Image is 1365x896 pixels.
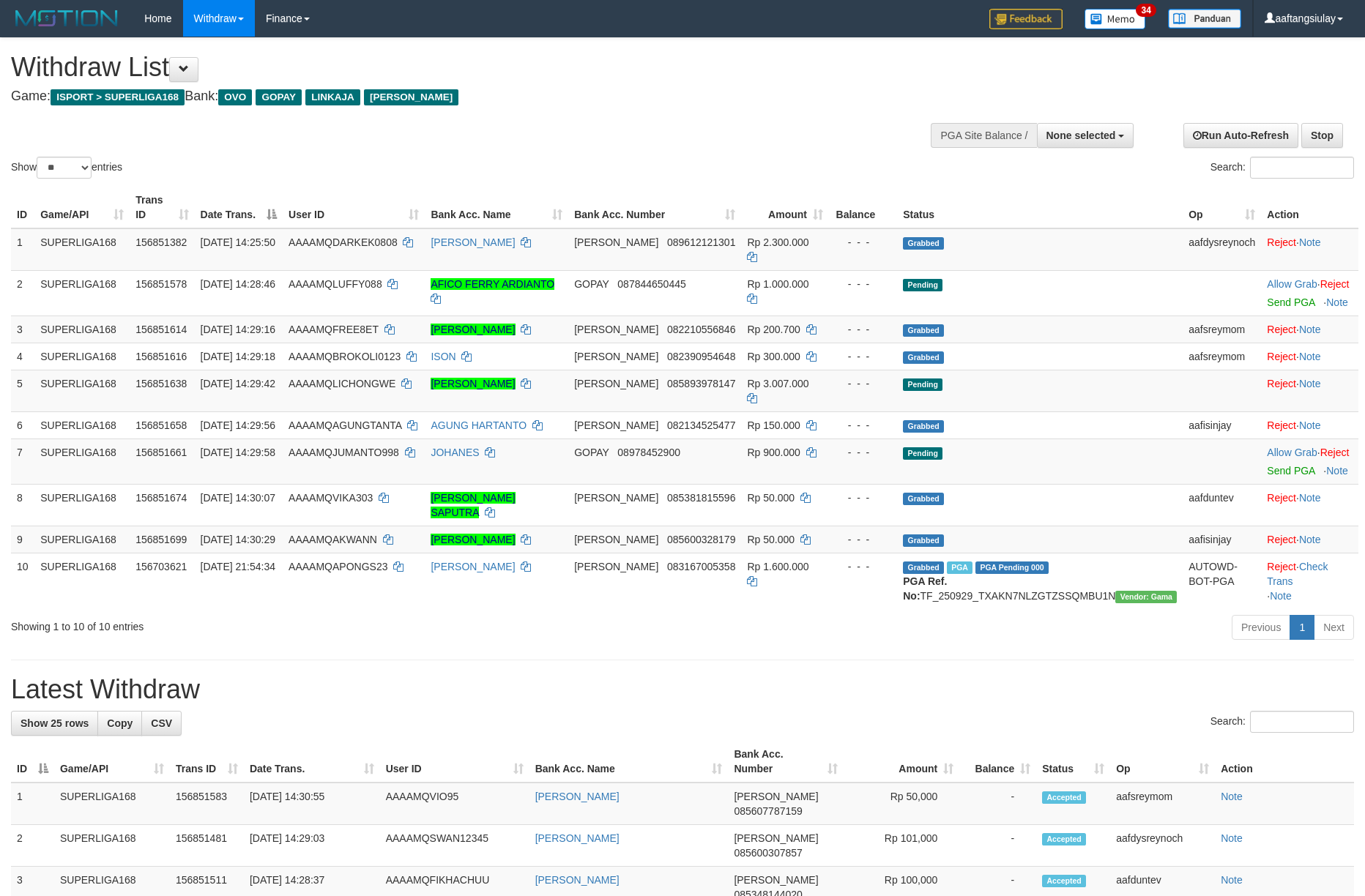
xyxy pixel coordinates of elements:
th: Date Trans.: activate to sort column descending [195,187,283,228]
span: Rp 1.000.000 [747,278,808,290]
span: 156851699 [135,534,187,545]
a: Reject [1267,324,1296,335]
a: Note [1299,236,1321,248]
span: Pending [903,447,942,460]
th: ID [11,187,34,228]
span: AAAAMQBROKOLI0123 [289,351,401,362]
td: 2 [11,825,54,867]
th: Bank Acc. Number: activate to sort column ascending [568,187,741,228]
td: SUPERLIGA168 [54,825,170,867]
td: SUPERLIGA168 [54,783,170,825]
th: Op: activate to sort column ascending [1110,741,1215,783]
a: Send PGA [1267,465,1314,477]
a: [PERSON_NAME] [431,324,515,335]
span: 156851616 [135,351,187,362]
span: 156851674 [135,492,187,504]
a: [PERSON_NAME] [431,236,515,248]
td: aafsreymom [1110,783,1215,825]
div: - - - [835,490,891,505]
a: Note [1221,874,1243,886]
div: - - - [835,445,891,460]
td: 5 [11,370,34,411]
a: AGUNG HARTANTO [431,419,527,431]
span: Copy 085381815596 to clipboard [667,492,735,504]
a: Send PGA [1267,296,1314,308]
td: 6 [11,411,34,438]
span: Grabbed [903,420,944,433]
span: AAAAMQLICHONGWE [289,378,395,389]
a: Note [1326,296,1348,308]
a: Note [1270,590,1292,602]
input: Search: [1250,711,1354,733]
span: Accepted [1042,875,1086,887]
span: Vendor URL: https://trx31.1velocity.biz [1115,591,1177,603]
span: Rp 2.300.000 [747,236,808,248]
th: Bank Acc. Number: activate to sort column ascending [728,741,844,783]
span: Copy [107,717,133,729]
span: Grabbed [903,324,944,337]
td: aafduntev [1183,484,1261,526]
td: SUPERLIGA168 [34,438,130,484]
span: AAAAMQVIKA303 [289,492,373,504]
h1: Withdraw List [11,53,896,82]
td: · [1261,484,1358,526]
div: - - - [835,559,891,574]
td: SUPERLIGA168 [34,411,130,438]
img: panduan.png [1168,9,1241,29]
a: Run Auto-Refresh [1183,123,1298,148]
td: SUPERLIGA168 [34,228,130,271]
td: aafisinjay [1183,526,1261,553]
a: CSV [141,711,182,736]
td: aafsreymom [1183,316,1261,343]
td: 10 [11,553,34,609]
td: · [1261,270,1358,316]
span: [PERSON_NAME] [574,324,658,335]
a: Reject [1267,492,1296,504]
span: 156851578 [135,278,187,290]
th: User ID: activate to sort column ascending [380,741,529,783]
a: [PERSON_NAME] [535,791,620,802]
span: [DATE] 14:28:46 [201,278,275,290]
th: Status [897,187,1183,228]
th: Amount: activate to sort column ascending [844,741,959,783]
td: · [1261,228,1358,271]
td: SUPERLIGA168 [34,270,130,316]
label: Search: [1210,711,1354,733]
select: Showentries [37,157,92,179]
td: 4 [11,343,34,370]
span: AAAAMQAPONGS23 [289,561,387,572]
button: None selected [1037,123,1134,148]
th: Bank Acc. Name: activate to sort column ascending [425,187,568,228]
a: Note [1299,378,1321,389]
span: Accepted [1042,791,1086,804]
a: Reject [1320,278,1350,290]
td: aafdysreynoch [1110,825,1215,867]
a: Allow Grab [1267,278,1317,290]
a: Note [1221,832,1243,844]
span: Copy 085600328179 to clipboard [667,534,735,545]
a: [PERSON_NAME] [535,874,620,886]
td: · [1261,343,1358,370]
span: Copy 085607787159 to clipboard [734,805,802,817]
span: AAAAMQAKWANN [289,534,377,545]
span: PGA Pending [975,561,1049,574]
span: Copy 082390954648 to clipboard [667,351,735,362]
td: Rp 50,000 [844,783,959,825]
span: Copy 08978452900 to clipboard [617,447,680,458]
span: [DATE] 14:29:16 [201,324,275,335]
td: TF_250929_TXAKN7NLZGTZSSQMBU1N [897,553,1183,609]
span: 34 [1136,4,1156,17]
th: Game/API: activate to sort column ascending [34,187,130,228]
span: [PERSON_NAME] [364,89,458,105]
span: Pending [903,378,942,391]
td: Rp 101,000 [844,825,959,867]
span: Marked by aafchhiseyha [947,561,972,574]
a: Note [1326,465,1348,477]
span: [DATE] 14:29:58 [201,447,275,458]
a: [PERSON_NAME] SAPUTRA [431,492,515,518]
input: Search: [1250,157,1354,179]
th: Trans ID: activate to sort column ascending [170,741,244,783]
span: LINKAJA [305,89,360,105]
a: Reject [1267,561,1296,572]
th: Balance [829,187,897,228]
